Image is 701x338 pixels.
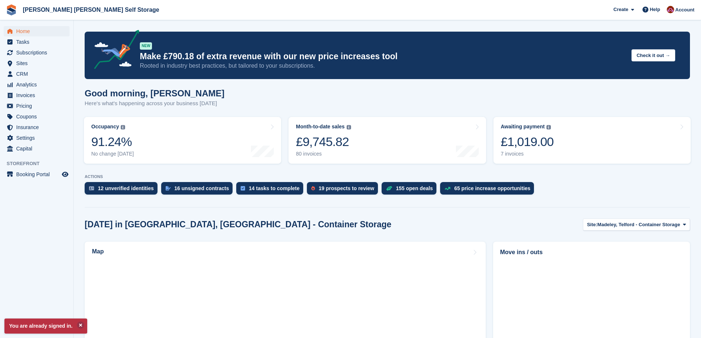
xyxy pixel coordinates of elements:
[85,182,161,198] a: 12 unverified identities
[500,248,683,257] h2: Move ins / outs
[307,182,382,198] a: 19 prospects to review
[16,122,60,132] span: Insurance
[249,185,300,191] div: 14 tasks to complete
[501,134,554,149] div: £1,019.00
[89,186,94,191] img: verify_identity-adf6edd0f0f0b5bbfe63781bf79b02c33cf7c696d77639b501bdc392416b5a36.svg
[16,169,60,179] span: Booking Portal
[241,186,245,191] img: task-75834270c22a3079a89374b754ae025e5fb1db73e45f91037f5363f120a921f8.svg
[98,185,154,191] div: 12 unverified identities
[631,49,675,61] button: Check it out →
[91,134,134,149] div: 91.24%
[16,69,60,79] span: CRM
[88,30,139,72] img: price-adjustments-announcement-icon-8257ccfd72463d97f412b2fc003d46551f7dbcb40ab6d574587a9cd5c0d94...
[493,117,691,164] a: Awaiting payment £1,019.00 7 invoices
[501,151,554,157] div: 7 invoices
[16,26,60,36] span: Home
[4,133,70,143] a: menu
[85,220,392,230] h2: [DATE] in [GEOGRAPHIC_DATA], [GEOGRAPHIC_DATA] - Container Storage
[650,6,660,13] span: Help
[319,185,374,191] div: 19 prospects to review
[16,37,60,47] span: Tasks
[583,218,690,231] button: Site: Madeley, Telford - Container Storage
[296,134,351,149] div: £9,745.82
[501,124,545,130] div: Awaiting payment
[174,185,229,191] div: 16 unsigned contracts
[140,51,626,62] p: Make £790.18 of extra revenue with our new price increases tool
[16,111,60,122] span: Coupons
[91,124,119,130] div: Occupancy
[546,125,551,129] img: icon-info-grey-7440780725fd019a000dd9b08b2336e03edf1995a4989e88bcd33f0948082b44.svg
[20,4,162,16] a: [PERSON_NAME] [PERSON_NAME] Self Storage
[16,79,60,90] span: Analytics
[288,117,486,164] a: Month-to-date sales £9,745.82 80 invoices
[161,182,237,198] a: 16 unsigned contracts
[296,151,351,157] div: 80 invoices
[16,58,60,68] span: Sites
[4,90,70,100] a: menu
[61,170,70,179] a: Preview store
[4,37,70,47] a: menu
[675,6,694,14] span: Account
[16,133,60,143] span: Settings
[84,117,281,164] a: Occupancy 91.24% No change [DATE]
[4,69,70,79] a: menu
[4,26,70,36] a: menu
[4,47,70,58] a: menu
[587,221,597,228] span: Site:
[140,42,152,50] div: NEW
[140,62,626,70] p: Rooted in industry best practices, but tailored to your subscriptions.
[454,185,530,191] div: 65 price increase opportunities
[85,99,224,108] p: Here's what's happening across your business [DATE]
[4,79,70,90] a: menu
[166,186,171,191] img: contract_signature_icon-13c848040528278c33f63329250d36e43548de30e8caae1d1a13099fd9432cc5.svg
[396,185,433,191] div: 155 open deals
[92,248,104,255] h2: Map
[85,88,224,98] h1: Good morning, [PERSON_NAME]
[4,143,70,154] a: menu
[440,182,538,198] a: 65 price increase opportunities
[382,182,440,198] a: 155 open deals
[121,125,125,129] img: icon-info-grey-7440780725fd019a000dd9b08b2336e03edf1995a4989e88bcd33f0948082b44.svg
[4,101,70,111] a: menu
[4,58,70,68] a: menu
[6,4,17,15] img: stora-icon-8386f47178a22dfd0bd8f6a31ec36ba5ce8667c1dd55bd0f319d3a0aa187defe.svg
[85,174,690,179] p: ACTIONS
[16,90,60,100] span: Invoices
[16,47,60,58] span: Subscriptions
[4,122,70,132] a: menu
[296,124,344,130] div: Month-to-date sales
[4,169,70,179] a: menu
[445,187,450,190] img: price_increase_opportunities-93ffe204e8149a01c8c9dc8f82e8f89637d9d84a8eef4429ea346261dce0b2c0.svg
[613,6,628,13] span: Create
[311,186,315,191] img: prospect-51fa495bee0391a8d652442698ab0144808aea92771e9ea1ae160a38d050c398.svg
[7,160,73,167] span: Storefront
[347,125,351,129] img: icon-info-grey-7440780725fd019a000dd9b08b2336e03edf1995a4989e88bcd33f0948082b44.svg
[16,143,60,154] span: Capital
[91,151,134,157] div: No change [DATE]
[667,6,674,13] img: Ben Spickernell
[597,221,680,228] span: Madeley, Telford - Container Storage
[236,182,307,198] a: 14 tasks to complete
[16,101,60,111] span: Pricing
[4,319,87,334] p: You are already signed in.
[386,186,392,191] img: deal-1b604bf984904fb50ccaf53a9ad4b4a5d6e5aea283cecdc64d6e3604feb123c2.svg
[4,111,70,122] a: menu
